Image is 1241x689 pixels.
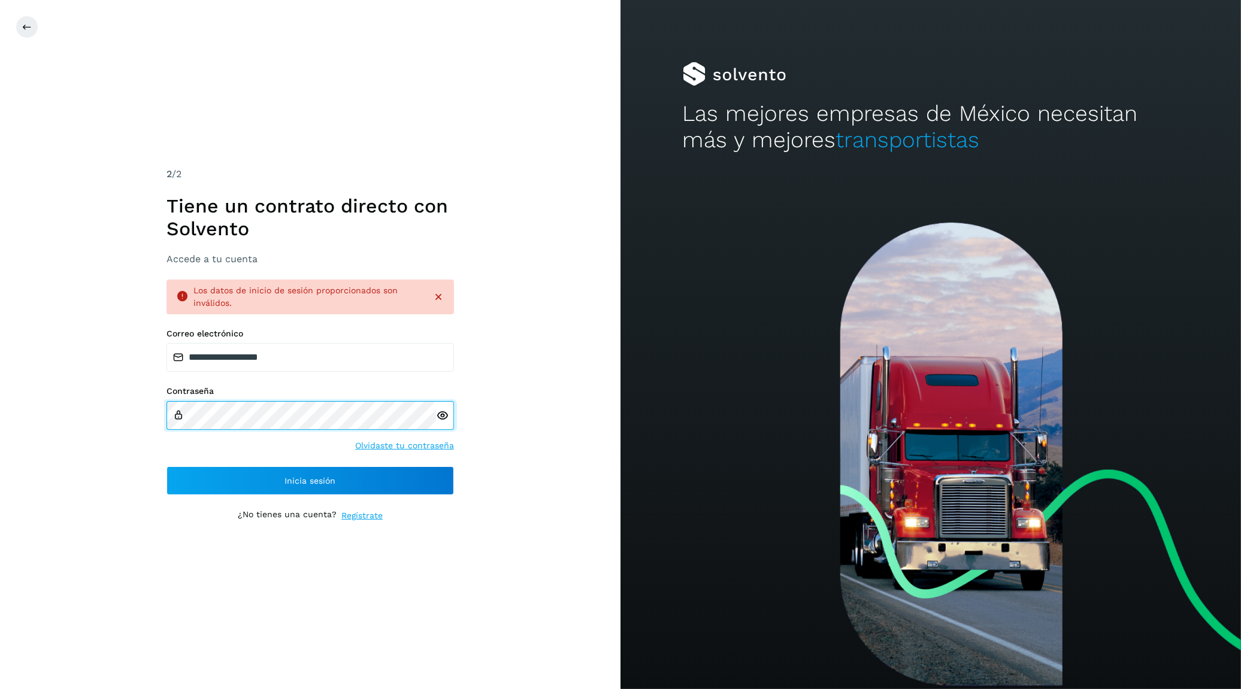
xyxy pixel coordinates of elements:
[836,127,980,153] span: transportistas
[285,476,336,485] span: Inicia sesión
[683,101,1179,154] h2: Las mejores empresas de México necesitan más y mejores
[167,168,172,180] span: 2
[167,167,454,181] div: /2
[193,284,423,309] div: Los datos de inicio de sesión proporcionados son inválidos.
[341,509,383,522] a: Regístrate
[167,195,454,241] h1: Tiene un contrato directo con Solvento
[167,329,454,339] label: Correo electrónico
[238,509,337,522] p: ¿No tienes una cuenta?
[355,439,454,452] a: Olvidaste tu contraseña
[167,466,454,495] button: Inicia sesión
[167,386,454,396] label: Contraseña
[167,253,454,265] h3: Accede a tu cuenta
